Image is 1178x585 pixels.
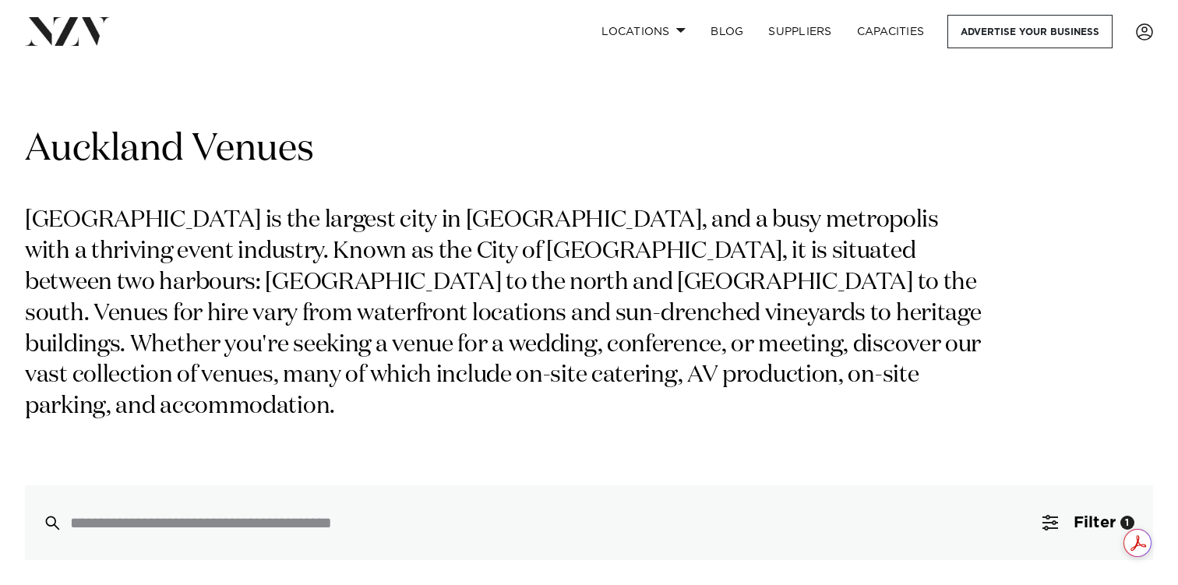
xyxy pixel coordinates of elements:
[1074,515,1116,530] span: Filter
[1024,485,1153,560] button: Filter1
[756,15,844,48] a: SUPPLIERS
[589,15,698,48] a: Locations
[1120,516,1134,530] div: 1
[25,206,988,423] p: [GEOGRAPHIC_DATA] is the largest city in [GEOGRAPHIC_DATA], and a busy metropolis with a thriving...
[845,15,937,48] a: Capacities
[947,15,1113,48] a: Advertise your business
[25,17,110,45] img: nzv-logo.png
[698,15,756,48] a: BLOG
[25,125,1153,174] h1: Auckland Venues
